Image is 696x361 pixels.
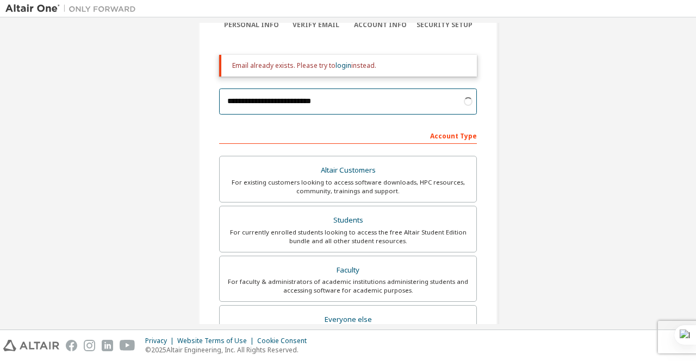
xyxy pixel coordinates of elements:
p: © 2025 Altair Engineering, Inc. All Rights Reserved. [145,345,313,354]
div: For currently enrolled students looking to access the free Altair Student Edition bundle and all ... [226,228,470,245]
img: linkedin.svg [102,340,113,351]
div: Personal Info [219,21,284,29]
div: For existing customers looking to access software downloads, HPC resources, community, trainings ... [226,178,470,195]
img: Altair One [5,3,141,14]
div: Email already exists. Please try to instead. [232,61,468,70]
div: Verify Email [284,21,349,29]
div: Privacy [145,337,177,345]
img: altair_logo.svg [3,340,59,351]
div: Account Type [219,126,477,144]
div: Faculty [226,263,470,278]
div: Students [226,213,470,228]
div: For faculty & administrators of academic institutions administering students and accessing softwa... [226,277,470,295]
a: login [335,61,351,70]
div: Security Setup [413,21,477,29]
div: Website Terms of Use [177,337,257,345]
div: Altair Customers [226,163,470,178]
img: youtube.svg [120,340,135,351]
img: instagram.svg [84,340,95,351]
img: facebook.svg [66,340,77,351]
div: Cookie Consent [257,337,313,345]
div: Everyone else [226,312,470,327]
div: Account Info [348,21,413,29]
